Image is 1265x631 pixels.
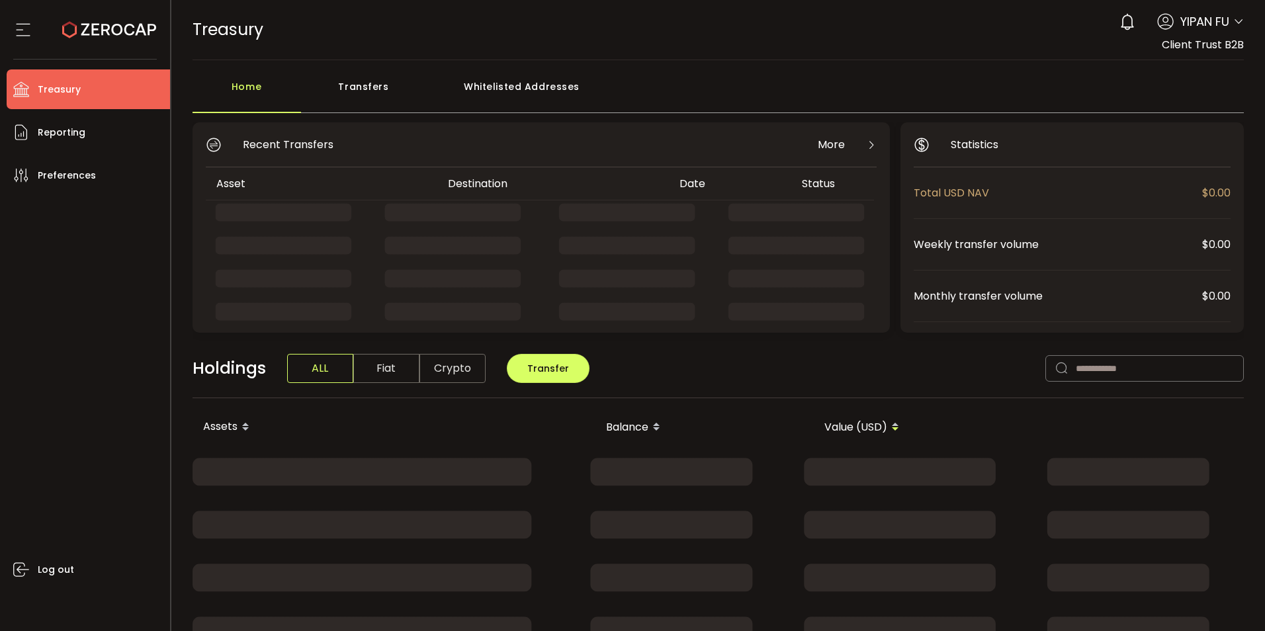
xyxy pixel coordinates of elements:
[914,288,1202,304] span: Monthly transfer volume
[353,354,419,383] span: Fiat
[419,354,486,383] span: Crypto
[38,166,96,185] span: Preferences
[193,73,301,113] div: Home
[671,416,910,439] div: Value (USD)
[206,176,437,191] div: Asset
[38,123,85,142] span: Reporting
[38,560,74,579] span: Log out
[527,362,569,375] span: Transfer
[437,176,669,191] div: Destination
[791,176,874,191] div: Status
[1202,236,1231,253] span: $0.00
[193,356,266,381] span: Holdings
[1162,37,1244,52] span: Client Trust B2B
[287,354,353,383] span: ALL
[1202,288,1231,304] span: $0.00
[301,73,427,113] div: Transfers
[914,185,1202,201] span: Total USD NAV
[38,80,81,99] span: Treasury
[507,354,589,383] button: Transfer
[432,416,671,439] div: Balance
[193,416,432,439] div: Assets
[1180,13,1229,30] span: YIPAN FU
[1202,185,1231,201] span: $0.00
[818,136,845,153] span: More
[951,136,998,153] span: Statistics
[427,73,617,113] div: Whitelisted Addresses
[914,236,1202,253] span: Weekly transfer volume
[193,18,263,41] span: Treasury
[243,136,333,153] span: Recent Transfers
[669,176,791,191] div: Date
